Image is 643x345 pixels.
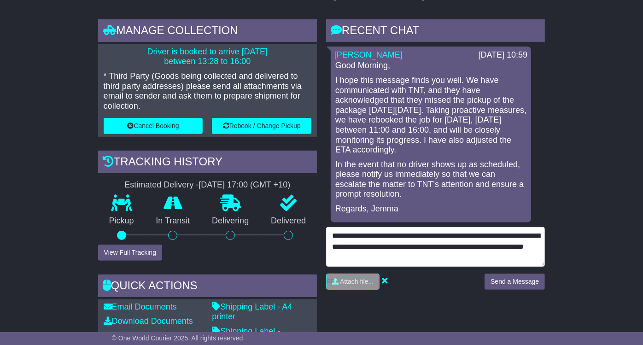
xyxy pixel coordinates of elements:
button: Send a Message [485,274,545,290]
button: Rebook / Change Pickup [212,118,311,134]
div: [DATE] 10:59 [479,50,528,60]
div: Tracking history [98,151,317,175]
a: [PERSON_NAME] [334,50,403,59]
p: Good Morning, [335,61,526,71]
p: Delivering [201,216,260,226]
p: In the event that no driver shows up as scheduled, please notify us immediately so that we can es... [335,160,526,199]
p: Regards, Jemma [335,204,526,214]
div: [DATE] 17:00 (GMT +10) [199,180,290,190]
p: Delivered [260,216,317,226]
div: Estimated Delivery - [98,180,317,190]
p: Pickup [98,216,145,226]
div: RECENT CHAT [326,19,545,44]
span: © One World Courier 2025. All rights reserved. [112,334,245,342]
button: Cancel Booking [104,118,203,134]
button: View Full Tracking [98,245,162,261]
a: Shipping Label - A4 printer [212,302,292,322]
a: Email Documents [104,302,177,311]
p: * Third Party (Goods being collected and delivered to third party addresses) please send all atta... [104,71,311,111]
a: Download Documents [104,316,193,326]
div: Manage collection [98,19,317,44]
p: In Transit [145,216,201,226]
p: I hope this message finds you well. We have communicated with TNT, and they have acknowledged tha... [335,76,526,155]
div: Quick Actions [98,275,317,299]
p: Driver is booked to arrive [DATE] between 13:28 to 16:00 [104,47,311,67]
